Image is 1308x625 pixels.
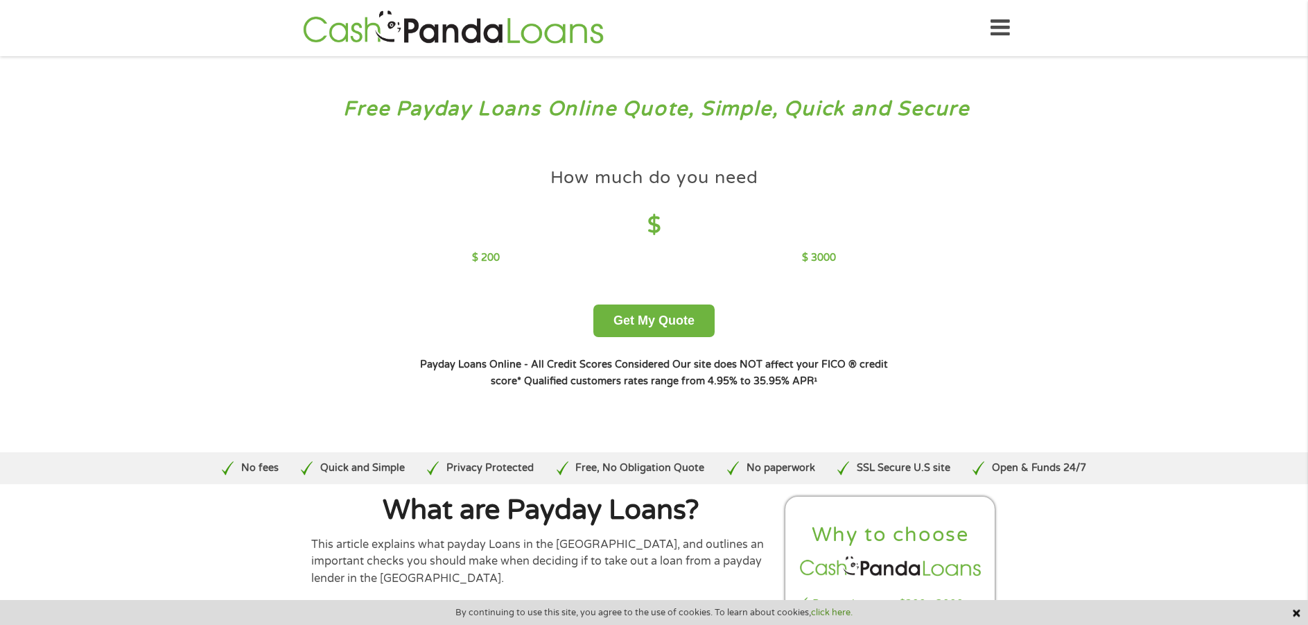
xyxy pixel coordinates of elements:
strong: Payday Loans Online - All Credit Scores Considered [420,359,670,370]
h4: How much do you need [550,166,758,189]
h3: Free Payday Loans Online Quote, Simple, Quick and Secure [40,96,1268,122]
a: click here. [811,607,853,618]
li: Borrow between $200 - 3000 [797,596,984,612]
p: SSL Secure U.S site [857,461,950,476]
p: Open & Funds 24/7 [992,461,1086,476]
p: $ 3000 [802,250,836,266]
p: $ 200 [472,250,500,266]
strong: Our site does NOT affect your FICO ® credit score* [491,359,888,387]
h1: What are Payday Loans? [311,497,771,524]
p: This article explains what payday Loans in the [GEOGRAPHIC_DATA], and outlines an important check... [311,536,771,587]
p: Quick and Simple [320,461,405,476]
h2: Why to choose [797,522,984,548]
button: Get My Quote [593,305,715,337]
p: Free, No Obligation Quote [575,461,704,476]
p: No paperwork [747,461,815,476]
span: By continuing to use this site, you agree to the use of cookies. To learn about cookies, [455,608,853,617]
p: No fees [241,461,279,476]
h4: $ [472,212,836,240]
p: Privacy Protected [446,461,534,476]
img: GetLoanNow Logo [299,8,608,48]
strong: Qualified customers rates range from 4.95% to 35.95% APR¹ [524,375,817,387]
